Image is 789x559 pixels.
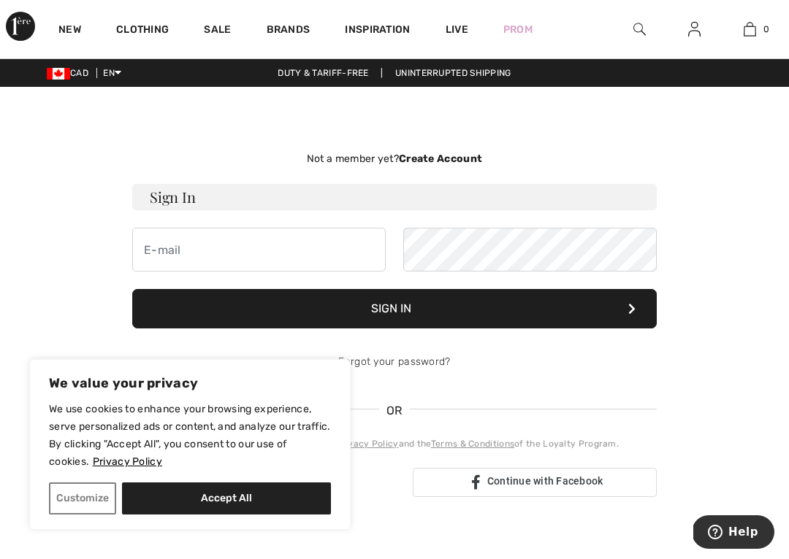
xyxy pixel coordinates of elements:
h3: Sign In [132,184,657,210]
img: 1ère Avenue [6,12,35,41]
a: Prom [503,22,533,37]
iframe: Opens a widget where you can find more information [693,515,774,552]
img: search the website [633,20,646,38]
button: Accept All [122,482,331,514]
div: Not a member yet? [132,151,657,166]
div: By clicking Continue, you agree to our and the of the Loyalty Program. [132,437,657,450]
p: We value your privacy [49,374,331,392]
a: Sign In [676,20,712,39]
span: Inspiration [345,23,410,39]
a: Forgot your password? [338,355,450,368]
a: Brands [267,23,310,39]
span: CAD [47,68,94,78]
a: Live [446,22,468,37]
a: Privacy Policy [335,439,398,449]
span: 0 [763,23,769,36]
div: We value your privacy [29,359,351,530]
a: Clothing [116,23,169,39]
span: OR [379,402,410,420]
img: My Bag [744,20,756,38]
span: Continue with Facebook [487,475,603,487]
p: We use cookies to enhance your browsing experience, serve personalized ads or content, and analyz... [49,401,331,471]
img: My Info [688,20,701,38]
a: Privacy Policy [92,455,163,469]
strong: Create Account [399,153,482,165]
img: Canadian Dollar [47,68,70,80]
a: 0 [723,20,777,38]
a: Terms & Conditions [431,439,514,449]
a: Sale [204,23,231,39]
button: Customize [49,482,116,514]
button: Sign In [132,289,657,328]
input: E-mail [132,228,386,271]
span: EN [103,68,121,78]
a: Continue with Facebook [413,468,657,497]
a: New [58,23,81,39]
